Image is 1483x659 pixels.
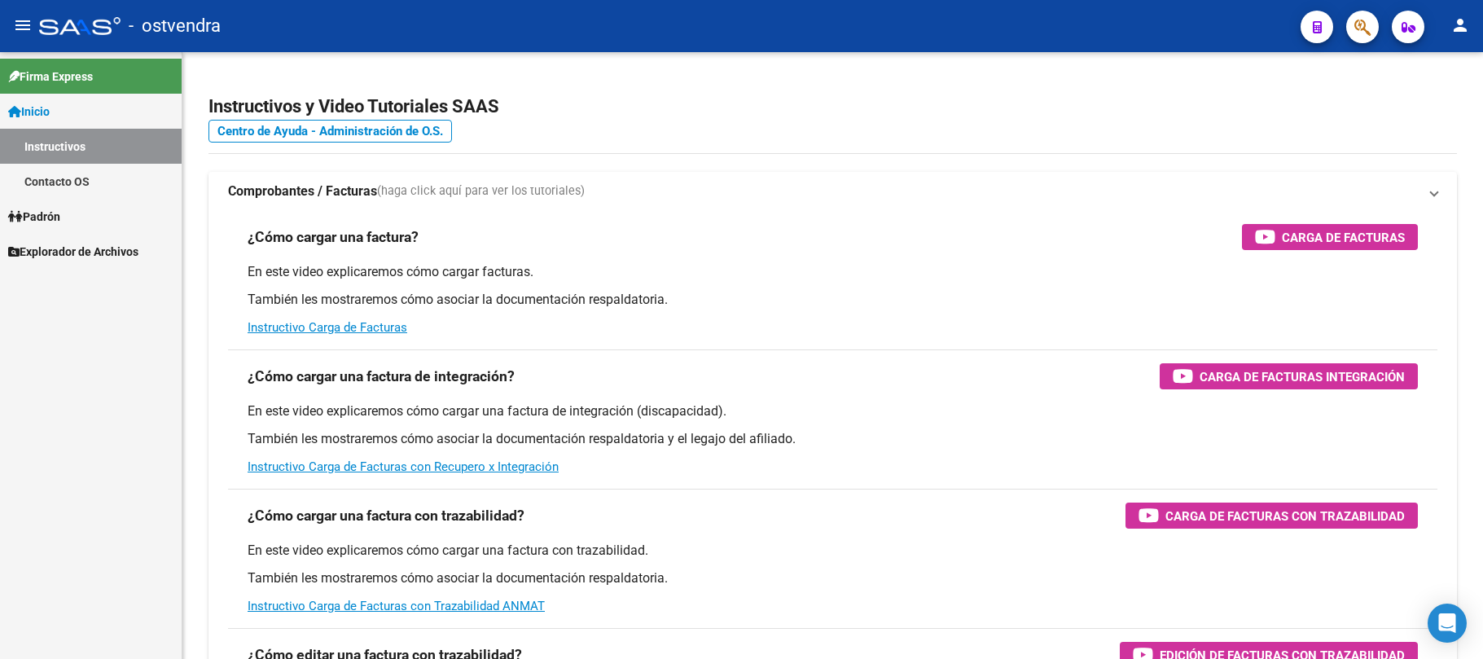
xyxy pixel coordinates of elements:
[8,243,138,261] span: Explorador de Archivos
[13,15,33,35] mat-icon: menu
[208,91,1457,122] h2: Instructivos y Video Tutoriales SAAS
[248,504,524,527] h3: ¿Cómo cargar una factura con trazabilidad?
[1160,363,1418,389] button: Carga de Facturas Integración
[1200,367,1405,387] span: Carga de Facturas Integración
[248,402,1418,420] p: En este video explicaremos cómo cargar una factura de integración (discapacidad).
[1450,15,1470,35] mat-icon: person
[248,430,1418,448] p: También les mostraremos cómo asociar la documentación respaldatoria y el legajo del afiliado.
[8,208,60,226] span: Padrón
[208,120,452,143] a: Centro de Ayuda - Administración de O.S.
[248,291,1418,309] p: También les mostraremos cómo asociar la documentación respaldatoria.
[1165,506,1405,526] span: Carga de Facturas con Trazabilidad
[248,365,515,388] h3: ¿Cómo cargar una factura de integración?
[8,68,93,86] span: Firma Express
[1242,224,1418,250] button: Carga de Facturas
[208,172,1457,211] mat-expansion-panel-header: Comprobantes / Facturas(haga click aquí para ver los tutoriales)
[248,320,407,335] a: Instructivo Carga de Facturas
[1428,604,1467,643] div: Open Intercom Messenger
[377,182,585,200] span: (haga click aquí para ver los tutoriales)
[248,226,419,248] h3: ¿Cómo cargar una factura?
[248,263,1418,281] p: En este video explicaremos cómo cargar facturas.
[248,542,1418,560] p: En este video explicaremos cómo cargar una factura con trazabilidad.
[248,569,1418,587] p: También les mostraremos cómo asociar la documentación respaldatoria.
[8,103,50,121] span: Inicio
[228,182,377,200] strong: Comprobantes / Facturas
[1125,503,1418,529] button: Carga de Facturas con Trazabilidad
[129,8,221,44] span: - ostvendra
[248,459,559,474] a: Instructivo Carga de Facturas con Recupero x Integración
[248,599,545,613] a: Instructivo Carga de Facturas con Trazabilidad ANMAT
[1282,227,1405,248] span: Carga de Facturas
